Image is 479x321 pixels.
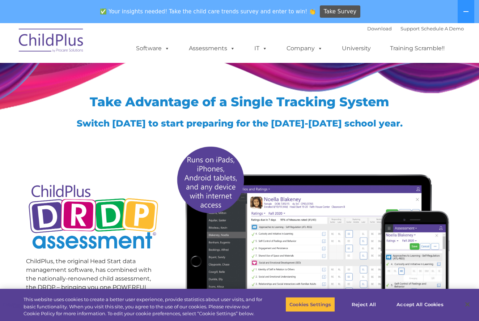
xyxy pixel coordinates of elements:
[77,118,403,129] span: Switch [DATE] to start preparing for the [DATE]-[DATE] school year.
[335,41,378,56] a: University
[182,41,242,56] a: Assessments
[400,26,420,31] a: Support
[285,297,335,312] button: Cookies Settings
[459,296,475,312] button: Close
[129,41,177,56] a: Software
[341,297,386,312] button: Reject All
[24,296,263,317] div: This website uses cookies to create a better user experience, provide statistics about user visit...
[90,94,389,110] span: Take Advantage of a Single Tracking System
[421,26,464,31] a: Schedule A Demo
[367,26,464,31] font: |
[393,297,447,312] button: Accept All Cookies
[279,41,330,56] a: Company
[26,177,161,259] img: Copyright - DRDP Logo
[97,5,319,19] span: ✅ Your insights needed! Take the child care trends survey and enter to win! 👏
[15,23,88,60] img: ChildPlus by Procare Solutions
[324,5,356,18] span: Take Survey
[367,26,392,31] a: Download
[247,41,275,56] a: IT
[383,41,452,56] a: Training Scramble!!
[320,5,361,18] a: Take Survey
[26,258,152,299] span: ChildPlus, the original Head Start data management software, has combined with the nationally-ren...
